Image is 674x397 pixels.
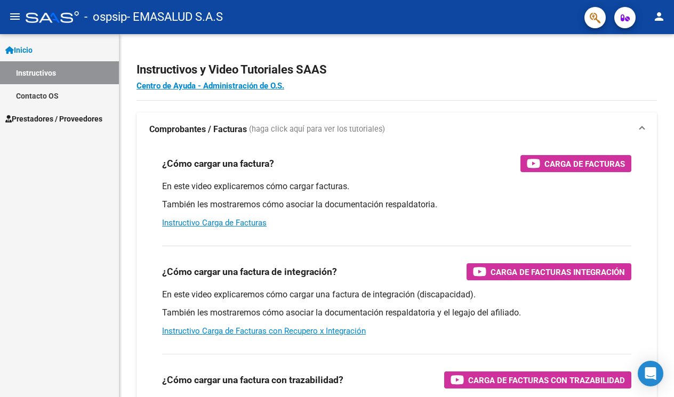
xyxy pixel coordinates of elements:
p: En este video explicaremos cómo cargar facturas. [162,181,631,192]
h3: ¿Cómo cargar una factura con trazabilidad? [162,372,343,387]
mat-expansion-panel-header: Comprobantes / Facturas (haga click aquí para ver los tutoriales) [137,112,657,147]
a: Instructivo Carga de Facturas con Recupero x Integración [162,326,366,336]
h3: ¿Cómo cargar una factura de integración? [162,264,337,279]
div: Open Intercom Messenger [638,361,663,386]
p: En este video explicaremos cómo cargar una factura de integración (discapacidad). [162,289,631,301]
span: - ospsip [84,5,127,29]
a: Instructivo Carga de Facturas [162,218,267,228]
button: Carga de Facturas [520,155,631,172]
span: - EMASALUD S.A.S [127,5,223,29]
span: Carga de Facturas Integración [491,265,625,279]
h2: Instructivos y Video Tutoriales SAAS [137,60,657,80]
span: Carga de Facturas [544,157,625,171]
span: (haga click aquí para ver los tutoriales) [249,124,385,135]
span: Prestadores / Proveedores [5,113,102,125]
button: Carga de Facturas Integración [467,263,631,280]
strong: Comprobantes / Facturas [149,124,247,135]
a: Centro de Ayuda - Administración de O.S. [137,81,284,91]
h3: ¿Cómo cargar una factura? [162,156,274,171]
mat-icon: person [653,10,665,23]
mat-icon: menu [9,10,21,23]
p: También les mostraremos cómo asociar la documentación respaldatoria. [162,199,631,210]
span: Carga de Facturas con Trazabilidad [468,374,625,387]
button: Carga de Facturas con Trazabilidad [444,371,631,388]
span: Inicio [5,44,33,56]
p: También les mostraremos cómo asociar la documentación respaldatoria y el legajo del afiliado. [162,307,631,319]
